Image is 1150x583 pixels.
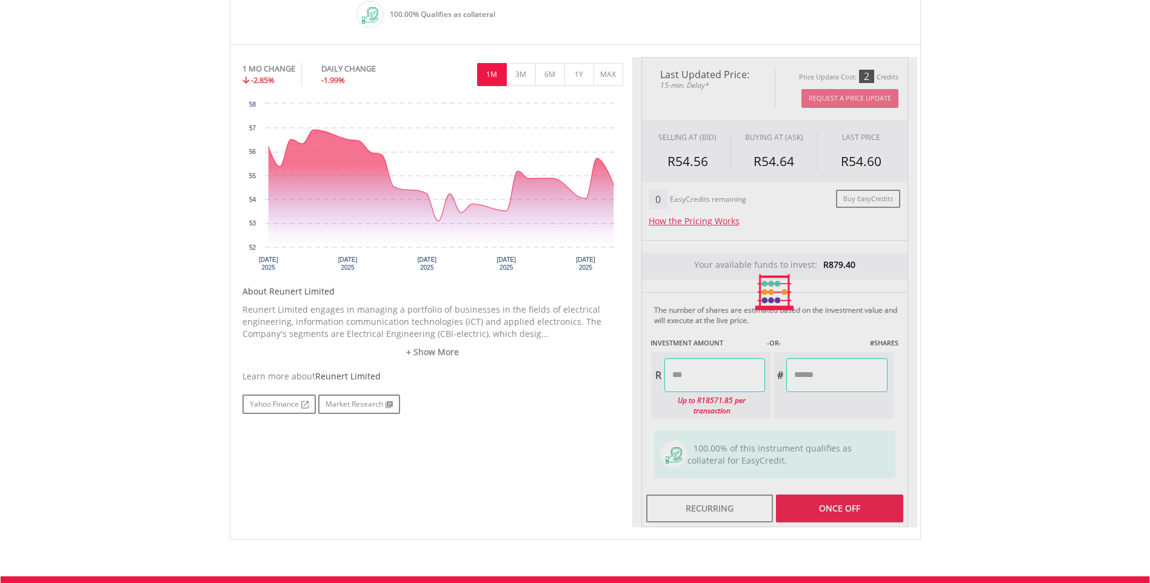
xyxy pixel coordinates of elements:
[258,256,278,271] text: [DATE] 2025
[535,63,565,86] button: 6M
[390,9,495,19] span: 100.00% Qualifies as collateral
[242,370,623,382] div: Learn more about
[318,395,400,414] a: Market Research
[242,395,316,414] a: Yahoo Finance
[249,125,256,132] text: 57
[251,75,275,85] span: -2.85%
[249,196,256,203] text: 54
[242,63,295,75] div: 1 MO CHANGE
[249,101,256,108] text: 58
[242,304,623,340] p: Reunert Limited engages in managing a portfolio of businesses in the fields of electrical enginee...
[242,98,623,279] div: Chart. Highcharts interactive chart.
[242,346,623,358] a: + Show More
[564,63,594,86] button: 1Y
[315,370,381,382] span: Reunert Limited
[496,256,516,271] text: [DATE] 2025
[593,63,623,86] button: MAX
[242,285,623,298] h5: About Reunert Limited
[477,63,507,86] button: 1M
[576,256,595,271] text: [DATE] 2025
[321,63,416,75] div: DAILY CHANGE
[249,244,256,251] text: 52
[417,256,436,271] text: [DATE] 2025
[249,220,256,227] text: 53
[362,7,378,24] img: collateral-qualifying-green.svg
[242,98,623,279] svg: Interactive chart
[338,256,357,271] text: [DATE] 2025
[249,173,256,179] text: 55
[249,148,256,155] text: 56
[506,63,536,86] button: 3M
[321,75,345,85] span: -1.99%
